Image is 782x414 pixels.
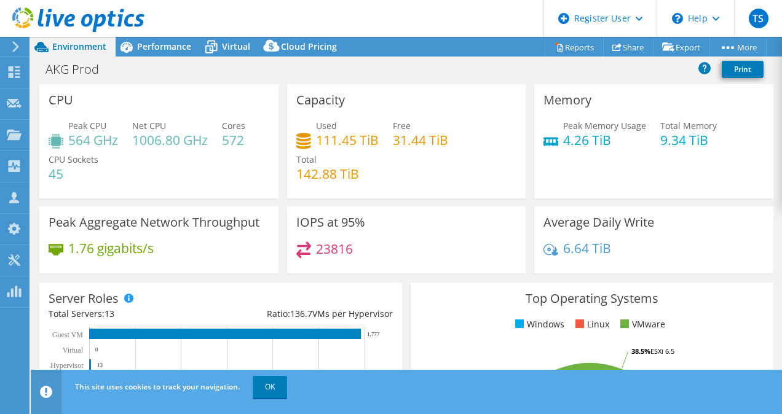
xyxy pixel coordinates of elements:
h3: Top Operating Systems [420,292,764,305]
span: Virtual [222,41,250,52]
span: Cores [222,120,245,131]
a: More [709,37,767,57]
text: Virtual [63,346,84,354]
span: TS [749,9,768,28]
span: 136.7 [290,308,312,319]
h3: IOPS at 95% [296,216,365,229]
h3: Server Roles [49,292,119,305]
tspan: 38.5% [631,346,650,356]
h4: 1.76 gigabits/s [68,241,154,255]
h4: 6.64 TiB [563,241,611,255]
text: 13 [97,362,103,368]
h3: Peak Aggregate Network Throughput [49,216,259,229]
li: Windows [512,318,564,331]
h4: 4.26 TiB [563,133,646,147]
h4: 142.88 TiB [296,167,359,181]
h1: AKG Prod [40,63,118,76]
div: Ratio: VMs per Hypervisor [221,307,393,321]
span: Performance [137,41,191,52]
tspan: ESXi 6.5 [650,346,674,356]
text: Hypervisor [50,361,84,370]
span: Total Memory [660,120,717,131]
span: Cloud Pricing [281,41,337,52]
text: Guest VM [52,330,83,339]
span: CPU Sockets [49,154,98,165]
span: Total [296,154,317,165]
h4: 572 [222,133,245,147]
li: Linux [572,318,609,331]
span: This site uses cookies to track your navigation. [75,381,240,392]
span: Net CPU [132,120,166,131]
span: Peak Memory Usage [563,120,646,131]
span: Peak CPU [68,120,106,131]
li: VMware [617,318,665,331]
svg: \n [672,13,683,24]
div: Total Servers: [49,307,221,321]
text: 1,777 [367,331,380,337]
h3: CPU [49,93,73,107]
h4: 111.45 TiB [316,133,379,147]
span: Environment [52,41,106,52]
h4: 23816 [316,242,353,256]
span: Free [393,120,411,131]
a: Share [603,37,654,57]
h4: 45 [49,167,98,181]
h4: 1006.80 GHz [132,133,208,147]
a: Export [653,37,710,57]
a: OK [253,376,287,398]
h3: Average Daily Write [543,216,654,229]
h4: 564 GHz [68,133,118,147]
text: 0 [95,346,98,353]
a: Print [722,61,764,78]
h4: 9.34 TiB [660,133,717,147]
span: 13 [105,308,114,319]
h3: Memory [543,93,591,107]
h4: 31.44 TiB [393,133,448,147]
a: Reports [545,37,604,57]
h3: Capacity [296,93,345,107]
span: Used [316,120,337,131]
